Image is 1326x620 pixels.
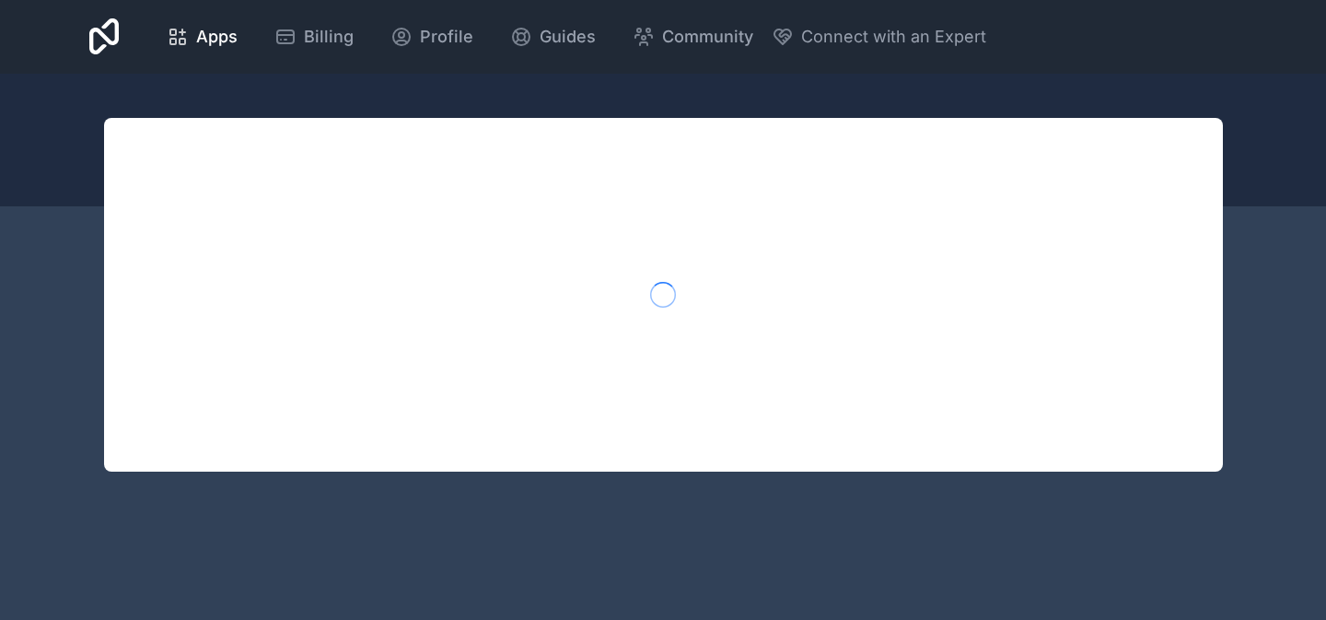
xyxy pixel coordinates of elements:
[420,24,473,50] span: Profile
[376,17,488,57] a: Profile
[662,24,753,50] span: Community
[540,24,596,50] span: Guides
[304,24,354,50] span: Billing
[618,17,768,57] a: Community
[801,24,986,50] span: Connect with an Expert
[495,17,611,57] a: Guides
[152,17,252,57] a: Apps
[196,24,238,50] span: Apps
[260,17,368,57] a: Billing
[772,24,986,50] button: Connect with an Expert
